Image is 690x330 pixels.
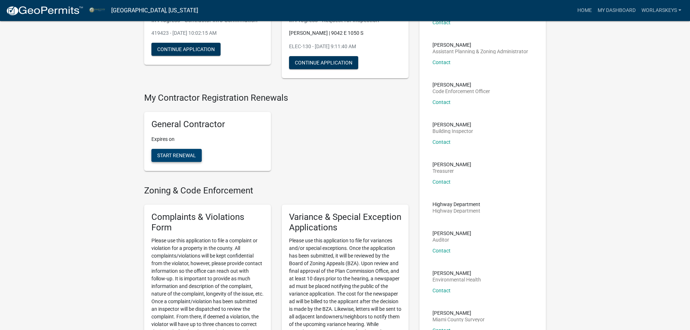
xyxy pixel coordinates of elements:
[432,129,473,134] p: Building Inspector
[289,56,358,69] button: Continue Application
[289,29,401,37] p: [PERSON_NAME] | 9042 E 1050 S
[432,179,451,185] a: Contact
[432,168,471,174] p: Treasurer
[144,93,409,103] h4: My Contractor Registration Renewals
[432,288,451,293] a: Contact
[151,212,264,233] h5: Complaints & Violations Form
[432,139,451,145] a: Contact
[432,208,480,213] p: Highway Department
[432,42,528,47] p: [PERSON_NAME]
[595,4,639,17] a: My Dashboard
[432,162,471,167] p: [PERSON_NAME]
[289,212,401,233] h5: Variance & Special Exception Applications
[144,93,409,177] wm-registration-list-section: My Contractor Registration Renewals
[432,317,485,322] p: Miami County Surveyor
[432,59,451,65] a: Contact
[574,4,595,17] a: Home
[151,29,264,37] p: 419423 - [DATE] 10:02:15 AM
[289,43,401,50] p: ELEC-130 - [DATE] 9:11:40 AM
[432,237,471,242] p: Auditor
[151,119,264,130] h5: General Contractor
[151,135,264,143] p: Expires on
[432,277,481,282] p: Environmental Health
[432,271,481,276] p: [PERSON_NAME]
[432,202,480,207] p: Highway Department
[151,43,221,56] button: Continue Application
[151,149,202,162] button: Start Renewal
[432,248,451,254] a: Contact
[89,5,105,15] img: Miami County, Indiana
[144,185,409,196] h4: Zoning & Code Enforcement
[157,153,196,158] span: Start Renewal
[432,49,528,54] p: Assistant Planning & Zoning Administrator
[432,122,473,127] p: [PERSON_NAME]
[432,99,451,105] a: Contact
[639,4,684,17] a: worlarskeys
[111,4,198,17] a: [GEOGRAPHIC_DATA], [US_STATE]
[432,89,490,94] p: Code Enforcement Officer
[432,82,490,87] p: [PERSON_NAME]
[432,231,471,236] p: [PERSON_NAME]
[432,20,451,25] a: Contact
[432,310,485,316] p: [PERSON_NAME]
